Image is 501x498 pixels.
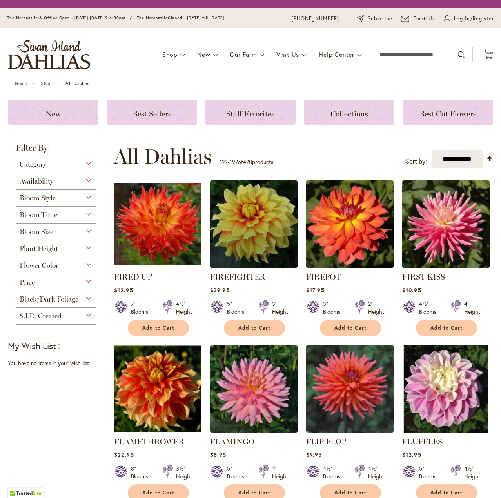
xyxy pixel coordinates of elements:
span: $10.95 [402,286,421,294]
div: 5" Blooms [227,300,249,316]
a: FLAMINGO [210,427,298,434]
span: Email Us [413,15,436,23]
a: FIREPOT [306,272,341,282]
a: Best Cut Flowers [403,100,493,125]
img: FLAMETHROWER [114,345,201,433]
div: 3½' Height [176,465,192,480]
a: FIRST KISS [402,272,445,282]
img: FLUFFLES [402,345,490,433]
span: Bloom Time [20,211,57,219]
button: Add to Cart [416,320,477,336]
strong: All Dahlias [65,80,89,86]
a: FIRED UP [114,272,152,282]
span: Closed - [DATE] till [DATE] [168,15,224,20]
span: $22.95 [114,451,134,458]
a: FIRST KISS [402,262,490,269]
span: All Dahlias [114,145,212,168]
span: $9.95 [306,451,322,458]
a: FLAMINGO [210,437,254,446]
div: 5" Blooms [227,465,249,480]
a: FIREFIGHTER [210,262,298,269]
a: New [8,100,98,125]
button: Add to Cart [224,320,285,336]
a: Email Us [401,15,436,23]
span: New [197,50,210,58]
img: FIRST KISS [402,180,490,268]
span: Black/Dark Foliage [20,295,78,304]
a: Subscribe [357,15,392,23]
a: FIRED UP [114,262,201,269]
a: Log In/Register [444,15,494,23]
span: Add to Cart [238,325,270,331]
span: $8.95 [210,451,226,458]
a: Home [15,80,27,86]
span: Staff Favorites [226,109,274,118]
span: $12.95 [114,286,133,294]
div: You have no items in your wish list. [8,359,109,367]
span: Help Center [319,50,354,58]
img: FIREFIGHTER [210,180,298,268]
span: Add to Cart [430,325,463,331]
span: 192 [230,158,238,165]
span: Subscribe [368,15,392,23]
span: $29.95 [210,286,229,294]
span: New [45,109,61,118]
img: FIREPOT [306,180,394,268]
span: $17.95 [306,286,324,294]
strong: My Wish List [8,340,56,351]
div: 4½" Blooms [419,300,441,316]
p: - of products [220,156,273,168]
a: Collections [304,100,394,125]
a: FIREPOT [306,262,394,269]
span: Best Sellers [133,109,171,118]
a: FLIP FLOP [306,437,346,446]
a: Staff Favorites [205,100,296,125]
div: 3" Blooms [323,300,345,316]
span: Add to Cart [334,325,367,331]
span: Add to Cart [430,489,463,496]
a: FLAMETHROWER [114,437,184,446]
span: Best Cut Flowers [419,109,476,118]
button: Add to Cart [320,320,381,336]
button: Search [458,49,465,61]
a: FIREFIGHTER [210,272,265,282]
div: 5" Blooms [419,465,441,480]
img: FLIP FLOP [306,345,394,433]
span: Add to Cart [334,489,367,496]
div: 4½' Height [464,465,480,480]
span: 129 [220,158,228,165]
a: FLUFFLES [402,427,490,434]
a: [PHONE_NUMBER] [292,15,339,23]
div: 8" Blooms [131,465,153,480]
span: The Mercantile & Office Open - [DATE]-[DATE] 9-4:30pm / The Mercantile [7,15,168,20]
span: Add to Cart [238,489,270,496]
div: 4' Height [272,465,288,480]
div: 3' Height [272,300,288,316]
span: 420 [243,158,252,165]
label: Sort by: [406,154,427,169]
strong: Filter By: [8,144,104,156]
a: Shop [41,80,52,86]
span: Plant Height [20,244,58,253]
div: 7" Blooms [131,300,153,316]
a: Best Sellers [107,100,197,125]
a: FLAMETHROWER [114,427,201,434]
span: Visit Us [276,50,299,58]
img: FLAMINGO [210,345,298,433]
img: FIRED UP [114,180,201,268]
span: S.I.D. Created [20,312,62,320]
span: Bloom Style [20,194,56,202]
span: Add to Cart [142,489,174,496]
span: Flower Color [20,261,58,270]
a: FLIP FLOP [306,427,394,434]
div: 4½" Blooms [323,465,345,480]
span: Shop [162,50,178,58]
div: 4' Height [464,300,480,316]
span: Log In/Register [454,15,494,23]
span: Collections [330,109,368,118]
span: Category [20,160,46,169]
span: Price [20,278,35,287]
span: $12.95 [402,451,421,458]
a: store logo [8,40,90,69]
div: 4½' Height [176,300,192,316]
